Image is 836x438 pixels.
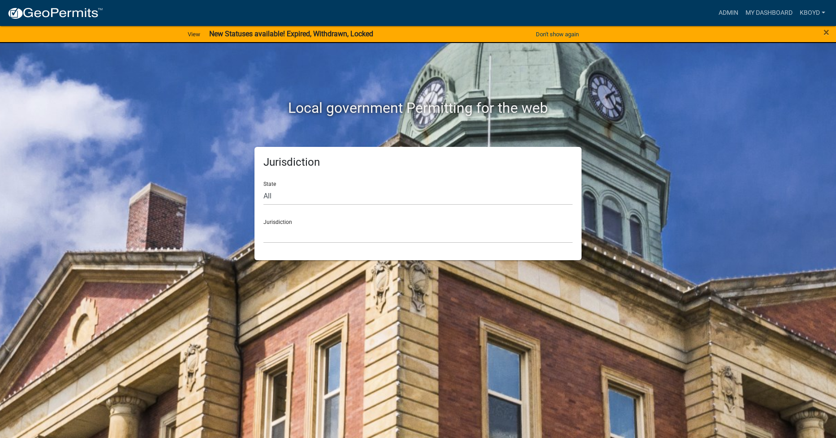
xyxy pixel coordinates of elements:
h2: Local government Permitting for the web [169,99,667,116]
h5: Jurisdiction [263,156,573,169]
a: kboyd [796,4,829,21]
a: Admin [715,4,742,21]
span: × [823,26,829,39]
button: Don't show again [532,27,582,42]
a: View [184,27,204,42]
strong: New Statuses available! Expired, Withdrawn, Locked [209,30,373,38]
a: My Dashboard [742,4,796,21]
button: Close [823,27,829,38]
